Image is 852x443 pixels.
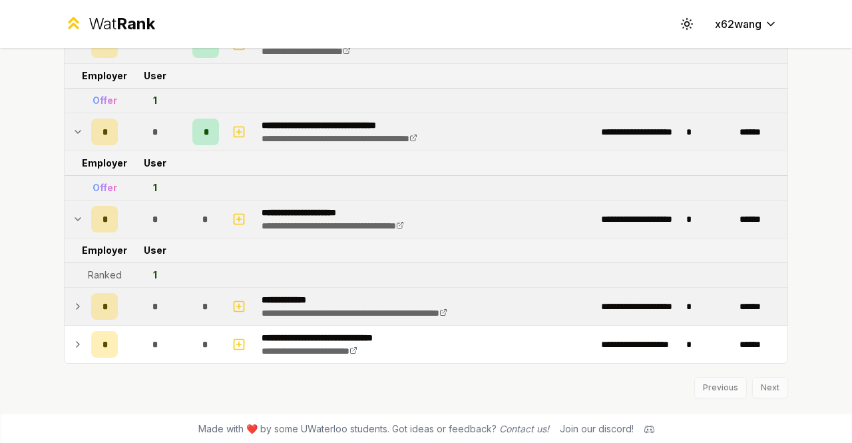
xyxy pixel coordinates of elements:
div: 1 [153,94,157,107]
td: User [123,238,187,262]
div: Ranked [88,268,122,282]
div: Offer [93,181,117,195]
a: WatRank [64,13,155,35]
span: Made with ❤️ by some UWaterloo students. Got ideas or feedback? [198,422,549,436]
div: 1 [153,181,157,195]
div: Join our discord! [560,422,634,436]
button: x62wang [704,12,788,36]
td: User [123,64,187,88]
div: 1 [153,268,157,282]
div: Wat [89,13,155,35]
span: x62wang [715,16,761,32]
div: Offer [93,94,117,107]
td: Employer [86,238,123,262]
td: Employer [86,151,123,175]
span: Rank [116,14,155,33]
a: Contact us! [499,423,549,434]
td: User [123,151,187,175]
td: Employer [86,64,123,88]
